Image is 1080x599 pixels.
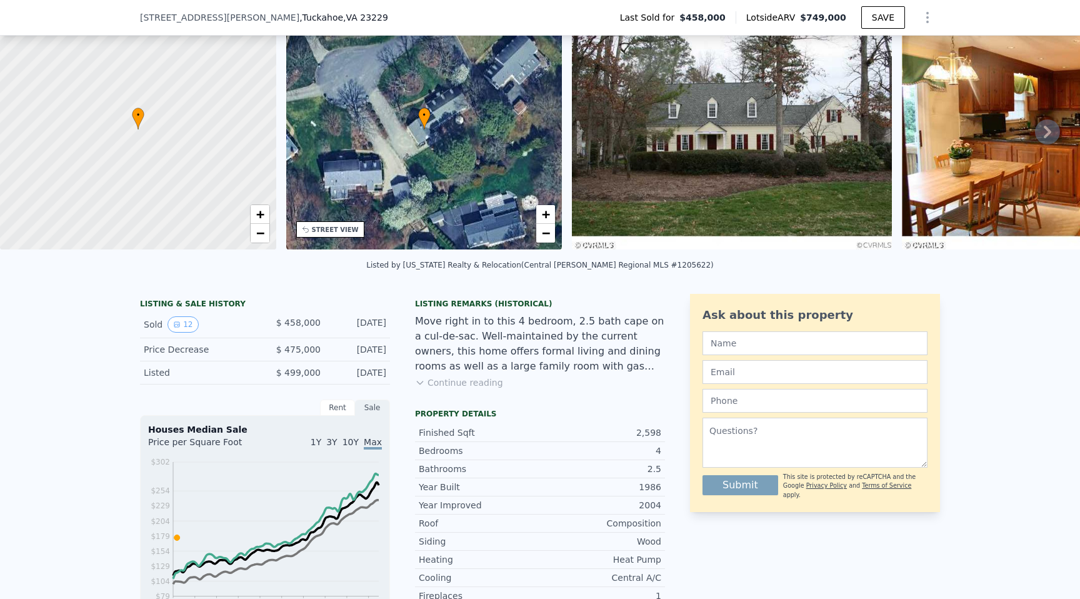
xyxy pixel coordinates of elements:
div: Ask about this property [702,306,927,324]
span: $458,000 [679,11,726,24]
div: Finished Sqft [419,426,540,439]
span: [STREET_ADDRESS][PERSON_NAME] [140,11,299,24]
a: Terms of Service [862,482,911,489]
div: Price Decrease [144,343,255,356]
div: Roof [419,517,540,530]
button: Continue reading [415,376,503,389]
div: [DATE] [331,366,386,379]
div: Cooling [419,571,540,584]
div: Central A/C [540,571,661,584]
button: SAVE [861,6,905,29]
tspan: $179 [151,532,170,541]
span: − [542,225,550,241]
span: 3Y [326,437,337,447]
div: This site is protected by reCAPTCHA and the Google and apply. [783,473,927,500]
div: Sale [355,400,390,416]
tspan: $129 [151,562,170,571]
div: Bathrooms [419,463,540,475]
tspan: $154 [151,547,170,556]
div: Wood [540,535,661,548]
span: • [132,109,144,121]
div: 4 [540,445,661,457]
a: Zoom out [251,224,269,243]
div: STREET VIEW [312,225,359,234]
div: Year Improved [419,499,540,511]
span: $ 458,000 [276,318,321,328]
span: Max [364,437,382,450]
button: View historical data [167,316,198,333]
span: $ 475,000 [276,345,321,355]
div: • [418,108,431,129]
span: $ 499,000 [276,368,321,378]
div: Year Built [419,481,540,493]
div: [DATE] [331,316,386,333]
div: 2,598 [540,426,661,439]
div: Heat Pump [540,553,661,566]
tspan: $254 [151,486,170,495]
div: Siding [419,535,540,548]
div: Heating [419,553,540,566]
span: $749,000 [800,13,846,23]
div: Sold [144,316,255,333]
div: Composition [540,517,661,530]
div: Rent [320,400,355,416]
input: Name [702,331,927,355]
span: 10Y [342,437,359,447]
div: Listing Remarks (Historical) [415,299,665,309]
a: Privacy Policy [806,482,847,489]
span: + [256,206,264,222]
div: Listed [144,366,255,379]
img: Sale: 116744188 Parcel: 99255732 [572,9,892,249]
span: Lotside ARV [746,11,800,24]
a: Zoom in [536,205,555,224]
a: Zoom in [251,205,269,224]
span: , VA 23229 [343,13,388,23]
span: − [256,225,264,241]
input: Email [702,360,927,384]
tspan: $229 [151,501,170,510]
div: [DATE] [331,343,386,356]
div: Listed by [US_STATE] Realty & Relocation (Central [PERSON_NAME] Regional MLS #1205622) [366,261,714,269]
tspan: $204 [151,517,170,526]
div: Bedrooms [419,445,540,457]
div: 2004 [540,499,661,511]
span: , Tuckahoe [299,11,388,24]
span: Last Sold for [620,11,680,24]
div: LISTING & SALE HISTORY [140,299,390,311]
span: • [418,109,431,121]
input: Phone [702,389,927,413]
span: 1Y [311,437,321,447]
div: 2.5 [540,463,661,475]
div: Move right in to this 4 bedroom, 2.5 bath cape on a cul-de-sac. Well-maintained by the current ow... [415,314,665,374]
span: + [542,206,550,222]
button: Submit [702,475,778,495]
div: Property details [415,409,665,419]
div: 1986 [540,481,661,493]
button: Show Options [915,5,940,30]
div: Houses Median Sale [148,423,382,436]
tspan: $104 [151,577,170,586]
tspan: $302 [151,458,170,466]
div: • [132,108,144,129]
a: Zoom out [536,224,555,243]
div: Price per Square Foot [148,436,265,456]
